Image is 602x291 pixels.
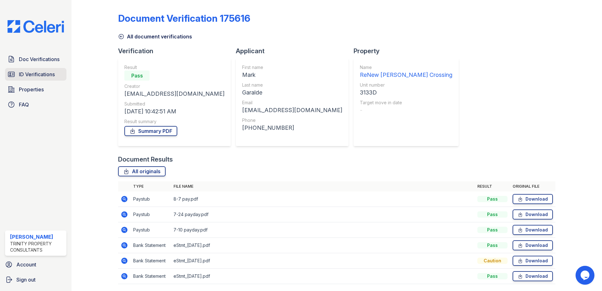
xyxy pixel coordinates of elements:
a: Properties [5,83,66,96]
div: [DATE] 10:42:51 AM [124,107,224,116]
th: File name [171,181,475,191]
div: Pass [477,211,508,218]
div: Property [354,47,464,55]
div: [PHONE_NUMBER] [242,123,342,132]
div: Pass [477,242,508,248]
a: All originals [118,166,166,176]
a: Summary PDF [124,126,177,136]
div: [PERSON_NAME] [10,233,64,241]
td: Paystub [131,222,171,238]
span: Sign out [16,276,36,283]
div: Last name [242,82,342,88]
td: Bank Statement [131,253,171,269]
span: Account [16,261,36,268]
div: Name [360,64,452,71]
a: Download [513,271,553,281]
td: eStmt_[DATE].pdf [171,238,475,253]
a: Doc Verifications [5,53,66,66]
td: eStmt_[DATE].pdf [171,269,475,284]
span: Doc Verifications [19,55,60,63]
div: [EMAIL_ADDRESS][DOMAIN_NAME] [242,106,342,115]
div: First name [242,64,342,71]
td: 7-24 payday.pdf [171,207,475,222]
div: Garalde [242,88,342,97]
th: Type [131,181,171,191]
div: Target move in date [360,100,452,106]
td: Bank Statement [131,238,171,253]
div: Document Results [118,155,173,164]
div: Verification [118,47,236,55]
a: Account [3,258,69,271]
a: Download [513,194,553,204]
a: Name ReNew [PERSON_NAME] Crossing [360,64,452,79]
a: Download [513,240,553,250]
td: 7-10 payday.pdf [171,222,475,238]
td: Paystub [131,191,171,207]
iframe: chat widget [576,266,596,285]
a: Sign out [3,273,69,286]
a: FAQ [5,98,66,111]
span: ID Verifications [19,71,55,78]
a: Download [513,256,553,266]
div: 3133D [360,88,452,97]
td: Paystub [131,207,171,222]
div: Mark [242,71,342,79]
td: 8-7 pay.pdf [171,191,475,207]
div: ReNew [PERSON_NAME] Crossing [360,71,452,79]
th: Original file [510,181,555,191]
td: eStmt_[DATE].pdf [171,253,475,269]
div: Pass [124,71,150,81]
div: Applicant [236,47,354,55]
span: Properties [19,86,44,93]
div: Trinity Property Consultants [10,241,64,253]
div: Pass [477,273,508,279]
div: Creator [124,83,224,89]
div: Result summary [124,118,224,125]
div: Unit number [360,82,452,88]
a: ID Verifications [5,68,66,81]
div: Pass [477,196,508,202]
span: FAQ [19,101,29,108]
div: Email [242,100,342,106]
div: [EMAIL_ADDRESS][DOMAIN_NAME] [124,89,224,98]
a: All document verifications [118,33,192,40]
a: Download [513,225,553,235]
th: Result [475,181,510,191]
div: Result [124,64,224,71]
td: Bank Statement [131,269,171,284]
div: Phone [242,117,342,123]
div: - [360,106,452,115]
a: Download [513,209,553,220]
div: Document Verification 175616 [118,13,250,24]
img: CE_Logo_Blue-a8612792a0a2168367f1c8372b55b34899dd931a85d93a1a3d3e32e68fde9ad4.png [3,20,69,33]
div: Submitted [124,101,224,107]
div: Caution [477,258,508,264]
div: Pass [477,227,508,233]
